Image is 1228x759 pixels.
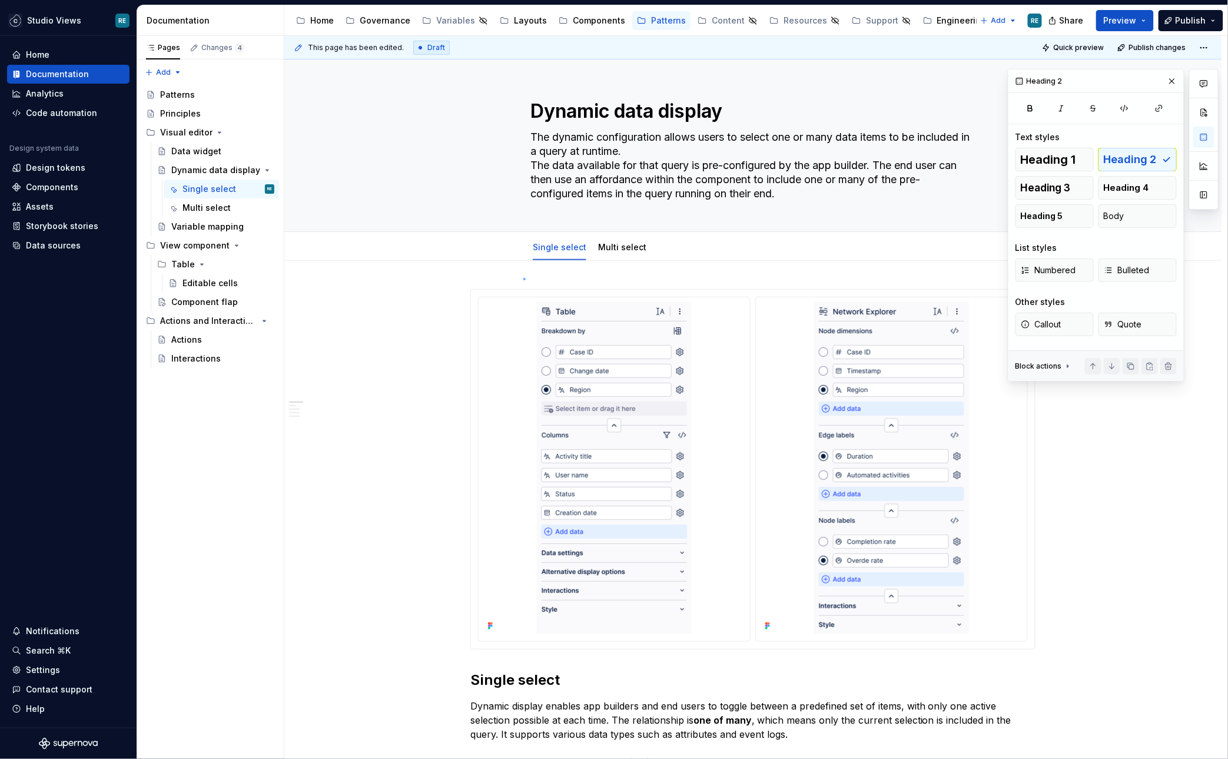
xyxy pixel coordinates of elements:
[141,64,185,81] button: Add
[164,274,279,293] a: Editable cells
[152,293,279,311] a: Component flap
[7,158,130,177] a: Design tokens
[26,664,60,676] div: Settings
[918,11,1037,30] a: Engineering Resources
[141,85,279,104] a: Patterns
[7,680,130,699] button: Contact support
[160,127,213,138] div: Visual editor
[693,11,762,30] a: Content
[141,123,279,142] div: Visual editor
[26,162,85,174] div: Design tokens
[267,183,272,195] div: RE
[417,11,493,30] a: Variables
[141,85,279,368] div: Page tree
[7,661,130,680] a: Settings
[291,9,974,32] div: Page tree
[26,645,71,657] div: Search ⌘K
[182,202,231,214] div: Multi select
[573,15,625,26] div: Components
[182,183,236,195] div: Single select
[164,198,279,217] a: Multi select
[152,255,279,274] div: Table
[7,178,130,197] a: Components
[784,15,827,26] div: Resources
[7,700,130,718] button: Help
[7,104,130,122] a: Code automation
[514,15,547,26] div: Layouts
[160,240,230,251] div: View component
[7,197,130,216] a: Assets
[1060,15,1084,26] span: Share
[1176,15,1206,26] span: Publish
[152,330,279,349] a: Actions
[495,11,552,30] a: Layouts
[7,45,130,64] a: Home
[712,15,745,26] div: Content
[39,738,98,750] svg: Supernova Logo
[7,641,130,660] button: Search ⌘K
[171,296,238,308] div: Component flap
[1096,10,1154,31] button: Preview
[26,49,49,61] div: Home
[171,334,202,346] div: Actions
[201,43,244,52] div: Changes
[1043,10,1091,31] button: Share
[27,15,81,26] div: Studio Views
[7,65,130,84] a: Documentation
[977,12,1021,29] button: Add
[765,11,845,30] a: Resources
[26,107,97,119] div: Code automation
[160,315,257,327] div: Actions and Interactions
[866,15,898,26] div: Support
[26,201,54,213] div: Assets
[310,15,334,26] div: Home
[146,43,180,52] div: Pages
[141,311,279,330] div: Actions and Interactions
[171,353,221,364] div: Interactions
[152,142,279,161] a: Data widget
[7,622,130,641] button: Notifications
[182,277,238,289] div: Editable cells
[26,625,79,637] div: Notifications
[8,14,22,28] img: f5634f2a-3c0d-4c0b-9dc3-3862a3e014c7.png
[26,68,89,80] div: Documentation
[341,11,415,30] a: Governance
[141,236,279,255] div: View component
[26,240,81,251] div: Data sources
[26,684,92,695] div: Contact support
[152,217,279,236] a: Variable mapping
[160,108,201,120] div: Principles
[9,144,79,153] div: Design system data
[991,16,1006,25] span: Add
[7,217,130,236] a: Storybook stories
[937,15,1033,26] div: Engineering Resources
[651,15,686,26] div: Patterns
[847,11,916,30] a: Support
[632,11,691,30] a: Patterns
[1031,16,1039,25] div: RE
[171,164,260,176] div: Dynamic data display
[436,15,475,26] div: Variables
[152,161,279,180] a: Dynamic data display
[156,68,171,77] span: Add
[171,221,244,233] div: Variable mapping
[26,181,78,193] div: Components
[26,703,45,715] div: Help
[171,145,221,157] div: Data widget
[554,11,630,30] a: Components
[235,43,244,52] span: 4
[360,15,410,26] div: Governance
[171,258,195,270] div: Table
[147,15,279,26] div: Documentation
[160,89,195,101] div: Patterns
[7,236,130,255] a: Data sources
[141,104,279,123] a: Principles
[2,8,134,33] button: Studio ViewsRE
[7,84,130,103] a: Analytics
[119,16,127,25] div: RE
[152,349,279,368] a: Interactions
[291,11,338,30] a: Home
[164,180,279,198] a: Single selectRE
[26,88,64,100] div: Analytics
